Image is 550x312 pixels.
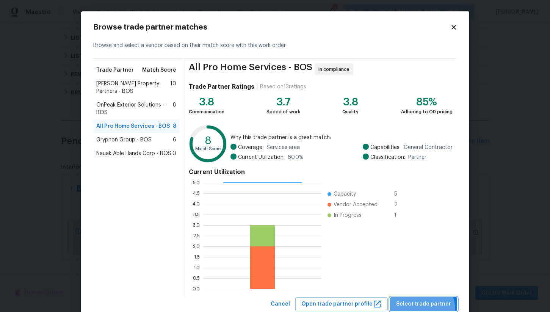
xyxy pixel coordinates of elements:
[96,66,134,74] span: Trade Partner
[394,190,406,198] span: 5
[196,147,221,151] text: Match Score
[334,190,356,198] span: Capacity
[189,83,254,91] h4: Trade Partner Ratings
[193,180,200,185] text: 5.0
[205,135,212,146] text: 8
[96,80,171,95] span: [PERSON_NAME] Property Partners - BOS
[193,276,200,281] text: 0.5
[93,24,450,31] h2: Browse trade partner matches
[238,144,263,151] span: Coverage:
[404,144,453,151] span: General Contractor
[189,108,224,116] div: Communication
[193,191,200,196] text: 4.5
[394,201,406,209] span: 2
[260,83,306,91] div: Based on 13 ratings
[370,144,401,151] span: Capabilities:
[193,244,200,249] text: 2.0
[93,33,457,59] div: Browse and select a vendor based on their match score with this work order.
[268,297,293,311] button: Cancel
[408,154,426,161] span: Partner
[342,108,359,116] div: Quality
[370,154,405,161] span: Classification:
[170,80,176,95] span: 10
[254,83,260,91] div: |
[96,136,152,144] span: Gryphon Group - BOS
[189,168,452,176] h4: Current Utilization
[96,150,171,157] span: Nauak Able Hands Corp - BOS
[266,108,300,116] div: Speed of work
[301,299,382,309] span: Open trade partner profile
[189,98,224,106] div: 3.8
[318,66,353,73] span: In compliance
[189,63,312,75] span: All Pro Home Services - BOS
[172,150,176,157] span: 0
[173,136,176,144] span: 6
[271,299,290,309] span: Cancel
[396,299,451,309] span: Select trade partner
[173,122,176,130] span: 8
[266,98,300,106] div: 3.7
[401,108,453,116] div: Adhering to OD pricing
[193,223,200,227] text: 3.0
[295,297,388,311] button: Open trade partner profile
[394,212,406,219] span: 1
[334,212,362,219] span: In Progress
[194,265,200,270] text: 1.0
[193,212,200,217] text: 3.5
[194,255,200,259] text: 1.5
[173,101,176,116] span: 8
[401,98,453,106] div: 85%
[266,144,300,151] span: Services area
[96,101,173,116] span: OnPeak Exterior Solutions - BOS
[238,154,285,161] span: Current Utilization:
[342,98,359,106] div: 3.8
[193,234,200,238] text: 2.5
[334,201,378,209] span: Vendor Accepted
[193,287,200,291] text: 0.0
[230,134,453,141] span: Why this trade partner is a great match:
[288,154,304,161] span: 60.0 %
[193,202,200,206] text: 4.0
[96,122,170,130] span: All Pro Home Services - BOS
[142,66,176,74] span: Match Score
[390,297,457,311] button: Select trade partner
